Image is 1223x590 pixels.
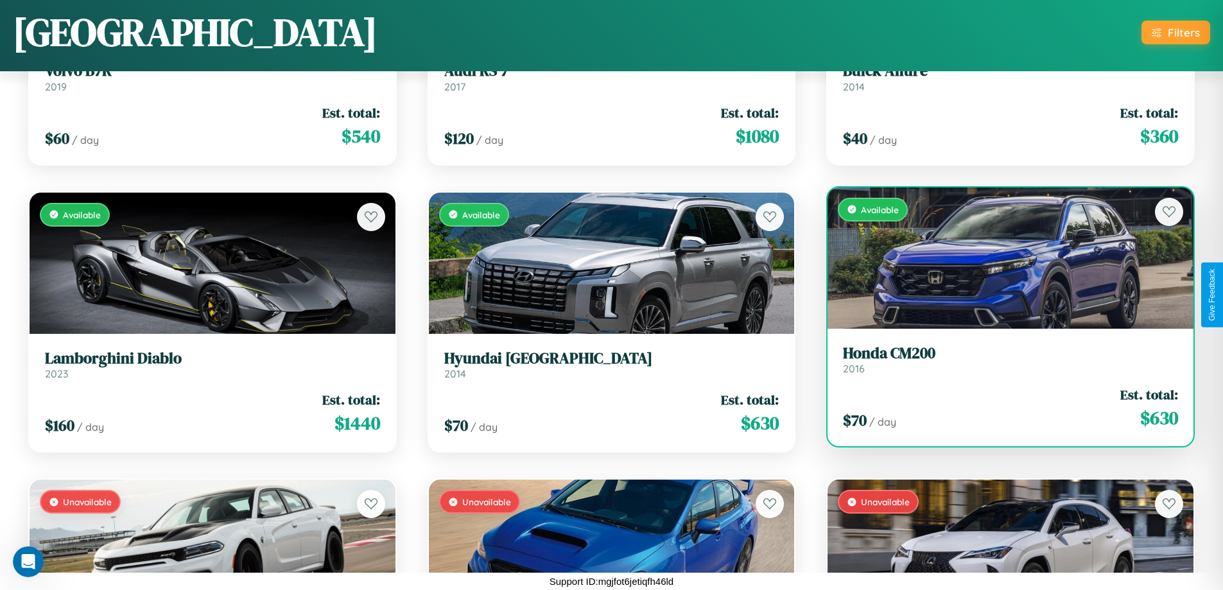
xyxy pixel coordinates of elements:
[1140,123,1178,149] span: $ 360
[334,410,380,436] span: $ 1440
[444,349,779,368] h3: Hyundai [GEOGRAPHIC_DATA]
[444,62,779,80] h3: Audi RS 7
[843,62,1178,80] h3: Buick Allure
[1140,405,1178,431] span: $ 630
[444,128,474,149] span: $ 120
[1120,103,1178,122] span: Est. total:
[471,421,498,433] span: / day
[63,496,112,507] span: Unavailable
[843,362,865,375] span: 2016
[721,103,779,122] span: Est. total:
[444,62,779,93] a: Audi RS 72017
[13,546,44,577] iframe: Intercom live chat
[45,349,380,368] h3: Lamborghini Diablo
[77,421,104,433] span: / day
[843,344,1178,376] a: Honda CM2002016
[476,134,503,146] span: / day
[444,415,468,436] span: $ 70
[72,134,99,146] span: / day
[63,209,101,220] span: Available
[322,390,380,409] span: Est. total:
[843,128,867,149] span: $ 40
[741,410,779,436] span: $ 630
[1208,269,1217,321] div: Give Feedback
[1141,21,1210,44] button: Filters
[843,62,1178,93] a: Buick Allure2014
[45,128,69,149] span: $ 60
[1120,385,1178,404] span: Est. total:
[13,6,377,58] h1: [GEOGRAPHIC_DATA]
[322,103,380,122] span: Est. total:
[462,209,500,220] span: Available
[444,80,465,93] span: 2017
[861,496,910,507] span: Unavailable
[861,204,899,215] span: Available
[462,496,511,507] span: Unavailable
[843,344,1178,363] h3: Honda CM200
[550,573,673,590] p: Support ID: mgjfot6jetiqfh46ld
[45,62,380,93] a: Volvo B7R2019
[736,123,779,149] span: $ 1080
[342,123,380,149] span: $ 540
[45,415,74,436] span: $ 160
[870,134,897,146] span: / day
[444,349,779,381] a: Hyundai [GEOGRAPHIC_DATA]2014
[45,62,380,80] h3: Volvo B7R
[45,349,380,381] a: Lamborghini Diablo2023
[444,367,466,380] span: 2014
[45,80,67,93] span: 2019
[843,410,867,431] span: $ 70
[1168,26,1200,39] div: Filters
[843,80,865,93] span: 2014
[45,367,68,380] span: 2023
[869,415,896,428] span: / day
[721,390,779,409] span: Est. total:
